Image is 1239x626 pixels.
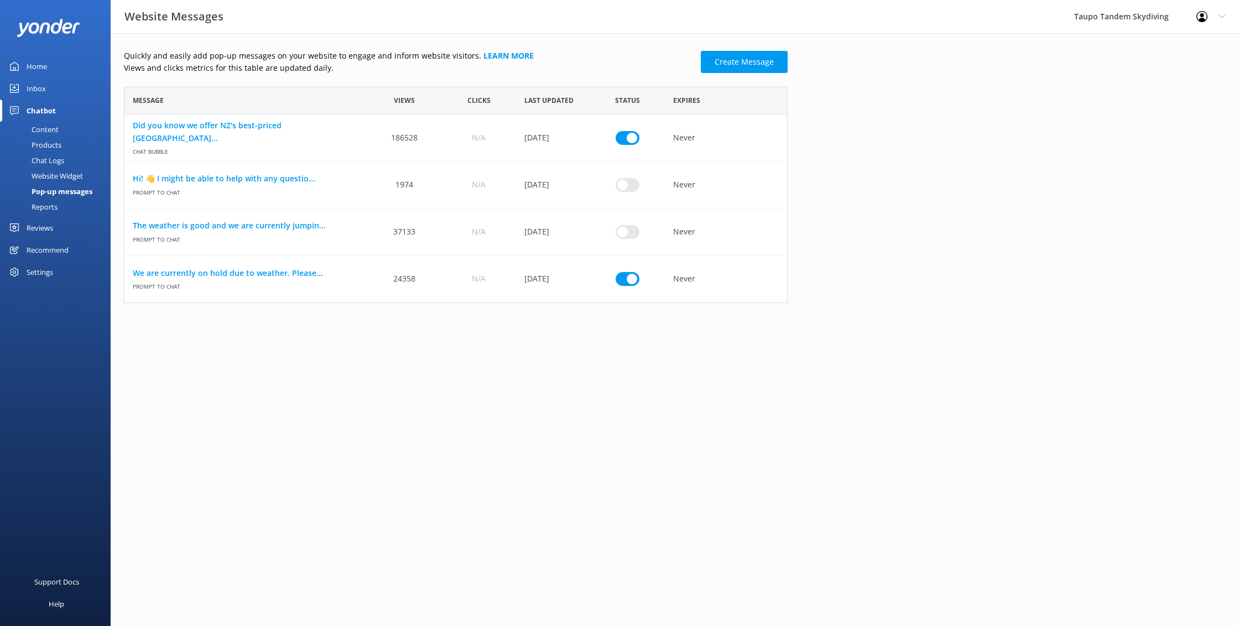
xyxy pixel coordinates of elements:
div: Support Docs [34,571,79,593]
p: Quickly and easily add pop-up messages on your website to engage and inform website visitors. [124,50,694,62]
span: Expires [673,95,700,106]
span: Clicks [467,95,491,106]
a: Did you know we offer NZ's best-priced [GEOGRAPHIC_DATA]... [133,119,359,144]
a: Pop-up messages [7,184,111,199]
span: Prompt to Chat [133,232,359,243]
div: Products [7,137,61,153]
div: Content [7,122,59,137]
span: Prompt to Chat [133,279,359,291]
span: Chat bubble [133,144,359,156]
span: Message [133,95,164,106]
div: Pop-up messages [7,184,92,199]
div: 30 Jan 2025 [516,114,590,161]
a: Website Widget [7,168,111,184]
div: row [124,255,788,302]
div: Never [665,208,787,255]
div: 07 May 2025 [516,161,590,208]
a: Content [7,122,111,137]
div: row [124,161,788,208]
div: row [124,114,788,161]
div: 10 Sep 2025 [516,208,590,255]
h3: Website Messages [124,8,223,25]
div: grid [124,114,788,302]
div: Help [49,593,64,615]
div: 10 Sep 2025 [516,255,590,302]
div: row [124,208,788,255]
a: Products [7,137,111,153]
a: Create Message [701,51,788,73]
div: 37133 [367,208,441,255]
div: 1974 [367,161,441,208]
a: Hi! 👋 I might be able to help with any questio... [133,173,359,185]
div: Reports [7,199,58,215]
span: N/A [472,226,486,238]
div: Home [27,55,47,77]
span: N/A [472,273,486,285]
a: We are currently on hold due to weather. Please... [133,267,359,279]
span: Views [394,95,415,106]
a: Chat Logs [7,153,111,168]
div: Never [665,255,787,302]
div: Never [665,161,787,208]
p: Views and clicks metrics for this table are updated daily. [124,62,694,74]
span: Status [615,95,640,106]
div: Website Widget [7,168,83,184]
div: Inbox [27,77,46,100]
div: 24358 [367,255,441,302]
span: N/A [472,179,486,191]
span: N/A [472,132,486,144]
span: Prompt to Chat [133,185,359,196]
div: Chatbot [27,100,56,122]
div: 186528 [367,114,441,161]
img: yonder-white-logo.png [17,19,80,37]
div: Chat Logs [7,153,64,168]
a: The weather is good and we are currently jumpin... [133,220,359,232]
div: Recommend [27,239,69,261]
span: Last updated [524,95,574,106]
a: Learn more [483,50,534,61]
div: Settings [27,261,53,283]
a: Reports [7,199,111,215]
div: Never [665,114,787,161]
div: Reviews [27,217,53,239]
